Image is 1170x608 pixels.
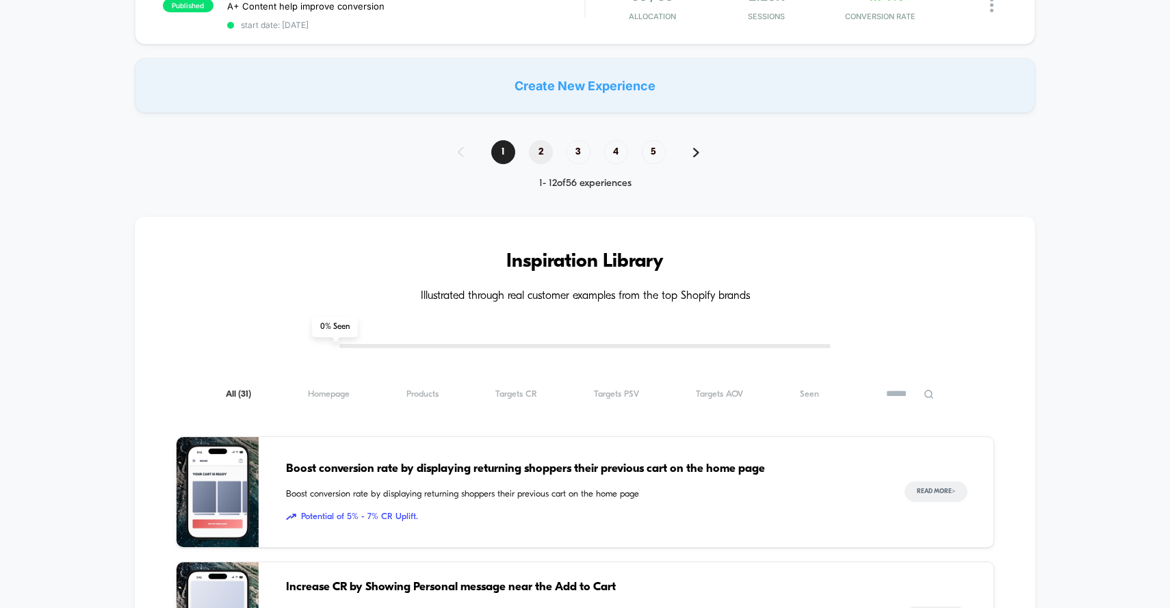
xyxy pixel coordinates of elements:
span: 4 [604,140,628,164]
span: start date: [DATE] [227,20,585,30]
span: Sessions [713,12,820,21]
span: Increase CR by Showing Personal message near the Add to Cart [286,579,878,596]
span: 5 [642,140,666,164]
span: Products [406,389,439,399]
span: Targets AOV [696,389,743,399]
h4: Illustrated through real customer examples from the top Shopify brands [176,290,995,303]
img: Boost conversion rate by displaying returning shoppers their previous cart on the home page [177,437,259,547]
span: 3 [567,140,590,164]
button: Read More> [905,481,967,502]
span: Potential of 5% - 7% CR Uplift. [286,510,878,524]
span: All [226,389,251,399]
div: Create New Experience [135,58,1036,113]
span: Boost conversion rate by displaying returning shoppers their previous cart on the home page [286,488,878,501]
img: pagination forward [693,148,699,157]
span: Targets CR [495,389,537,399]
span: CONVERSION RATE [827,12,933,21]
span: 0 % Seen [312,317,358,337]
span: ( 31 ) [238,390,251,399]
h3: Inspiration Library [176,251,995,273]
span: 1 [491,140,515,164]
div: 1 - 12 of 56 experiences [444,178,727,189]
span: Seen [800,389,819,399]
span: Allocation [629,12,676,21]
span: Boost conversion rate by displaying returning shoppers their previous cart on the home page [286,460,878,478]
span: Targets PSV [594,389,639,399]
span: 2 [529,140,553,164]
span: Homepage [308,389,350,399]
span: A+ Content help improve conversion [227,1,385,12]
